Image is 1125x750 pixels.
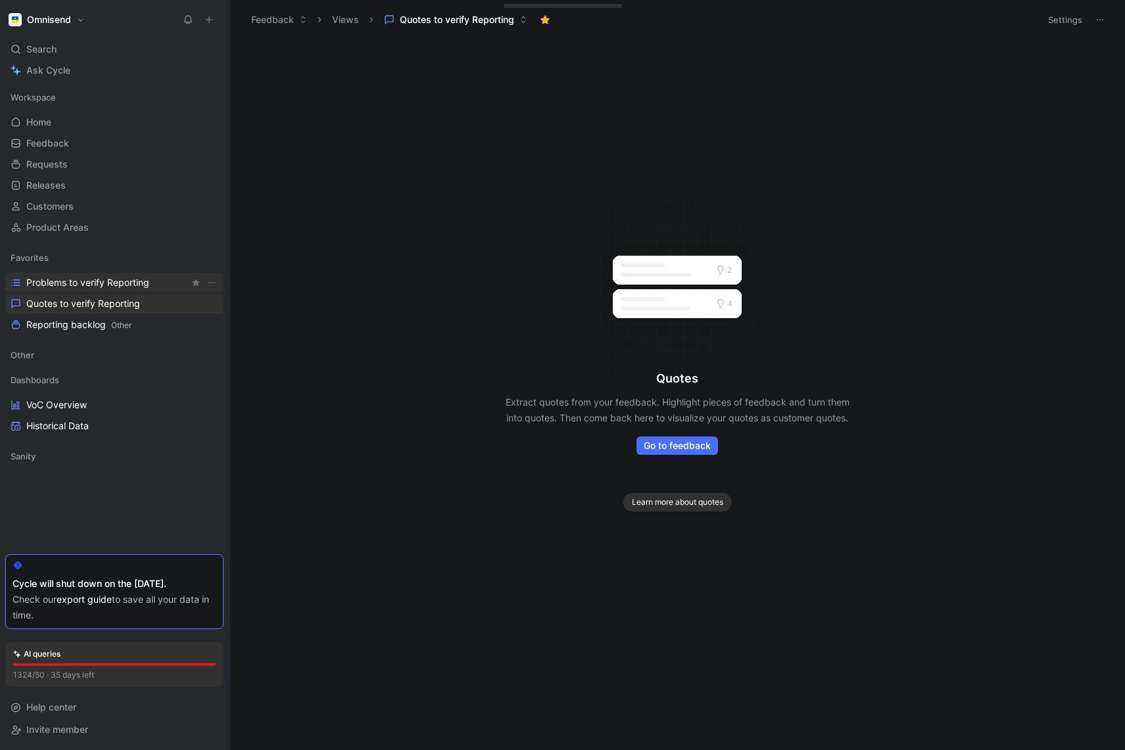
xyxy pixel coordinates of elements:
span: Search [26,41,57,57]
span: Favorites [11,251,49,264]
div: Sanity [5,446,224,470]
span: Sanity [11,450,36,463]
div: AI queries [13,647,60,661]
a: VoC Overview [5,395,224,415]
div: Search [5,39,224,59]
div: Sanity [5,446,224,466]
span: Learn more about quotes [632,496,723,509]
div: Help center [5,697,224,717]
span: Help center [26,701,76,713]
a: Feedback [5,133,224,153]
span: Quotes to verify Reporting [400,13,514,26]
a: Quotes to verify Reporting [5,294,224,314]
button: Learn more about quotes [623,493,732,511]
span: Quotes to verify Reporting [26,297,140,310]
p: Extract quotes from your feedback. Highlight pieces of feedback and turn them into quotes. Then c... [496,394,858,426]
span: Customers [26,200,74,213]
a: Historical Data [5,416,224,436]
span: Product Areas [26,221,89,234]
div: Favorites [5,248,224,268]
button: Quotes to verify Reporting [378,10,533,30]
a: Ask Cycle [5,60,224,80]
button: View actions [205,276,218,289]
h1: Omnisend [27,14,71,26]
a: Releases [5,176,224,195]
span: Ask Cycle [26,62,70,78]
a: export guide [57,594,112,605]
div: Workspace [5,87,224,107]
img: Omnisend [9,13,22,26]
span: Other [111,320,132,330]
div: Cycle will shut down on the [DATE]. [12,576,216,592]
div: Other [5,345,224,369]
button: OmnisendOmnisend [5,11,88,29]
div: 1324/50 · 35 days left [13,668,94,682]
span: Releases [26,179,66,192]
div: Check our to save all your data in time. [12,592,216,623]
button: Settings [1042,11,1088,29]
div: Invite member [5,720,224,739]
button: Views [326,10,365,30]
div: Dashboards [5,370,224,390]
span: Problems to verify Reporting [26,276,149,289]
span: Home [26,116,51,129]
span: Historical Data [26,419,89,433]
span: Requests [26,158,68,171]
div: Other [5,345,224,365]
a: Product Areas [5,218,224,237]
button: Feedback [245,10,313,30]
a: Home [5,112,224,132]
span: Reporting backlog [26,318,132,332]
span: VoC Overview [26,398,87,411]
span: Dashboards [11,373,59,387]
a: Problems to verify ReportingView actions [5,273,224,293]
a: Customers [5,197,224,216]
span: Other [11,348,34,362]
a: Requests [5,154,224,174]
span: Invite member [26,724,88,735]
button: Go to feedback [636,436,718,455]
h1: Quotes [656,371,698,387]
span: Feedback [26,137,69,150]
a: Reporting backlogOther [5,315,224,335]
div: DashboardsVoC OverviewHistorical Data [5,370,224,436]
span: Workspace [11,91,56,104]
span: Go to feedback [644,438,711,454]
